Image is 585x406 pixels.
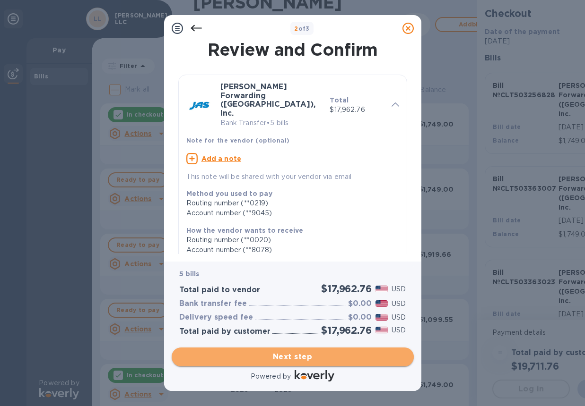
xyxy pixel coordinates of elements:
h3: Total paid by customer [179,327,271,336]
img: Logo [295,370,334,381]
button: Next step [172,347,414,366]
h3: $0.00 [348,299,372,308]
img: USD [375,286,388,292]
h3: Delivery speed fee [179,313,253,322]
b: of 3 [294,25,310,32]
p: Bank Transfer • 5 bills [220,118,323,128]
span: 2 [294,25,298,32]
span: Next step [179,351,406,363]
img: USD [375,314,388,321]
div: Account number (**8078) [186,245,392,255]
b: 5 bills [179,270,200,278]
img: USD [375,327,388,333]
p: USD [392,299,406,309]
h3: Total paid to vendor [179,286,260,295]
p: This note will be shared with your vendor via email [186,172,399,182]
h2: $17,962.76 [321,283,371,295]
h3: $0.00 [348,313,372,322]
u: Add a note [201,155,242,162]
b: How the vendor wants to receive [186,227,304,234]
p: USD [392,284,406,294]
img: USD [375,300,388,307]
div: [PERSON_NAME] Forwarding ([GEOGRAPHIC_DATA]), Inc.Bank Transfer•5 billsTotal$17,962.76Note for th... [186,83,399,182]
h1: Review and Confirm [176,40,409,59]
b: Total [330,96,349,104]
div: Routing number (**0020) [186,235,392,245]
p: $17,962.76 [330,105,384,115]
p: USD [392,325,406,335]
b: Method you used to pay [186,190,272,197]
b: Note for the vendor (optional) [186,137,290,144]
p: Powered by [251,372,291,381]
h3: Bank transfer fee [179,299,247,308]
div: Account number (**9045) [186,208,392,218]
b: [PERSON_NAME] Forwarding ([GEOGRAPHIC_DATA]), Inc. [220,82,315,118]
h2: $17,962.76 [321,324,371,336]
div: Routing number (**0219) [186,198,392,208]
p: USD [392,313,406,322]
